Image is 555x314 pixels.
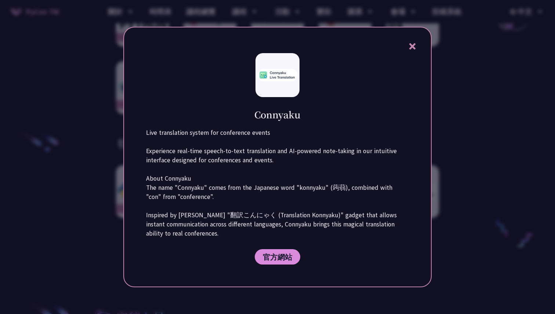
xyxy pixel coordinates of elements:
p: Live translation system for conference events Experience real-time speech-to-text translation and... [146,128,409,238]
a: 官方網站 [255,249,300,265]
h1: Connyaku [254,108,301,121]
img: photo [257,69,298,82]
span: 官方網站 [263,252,292,262]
